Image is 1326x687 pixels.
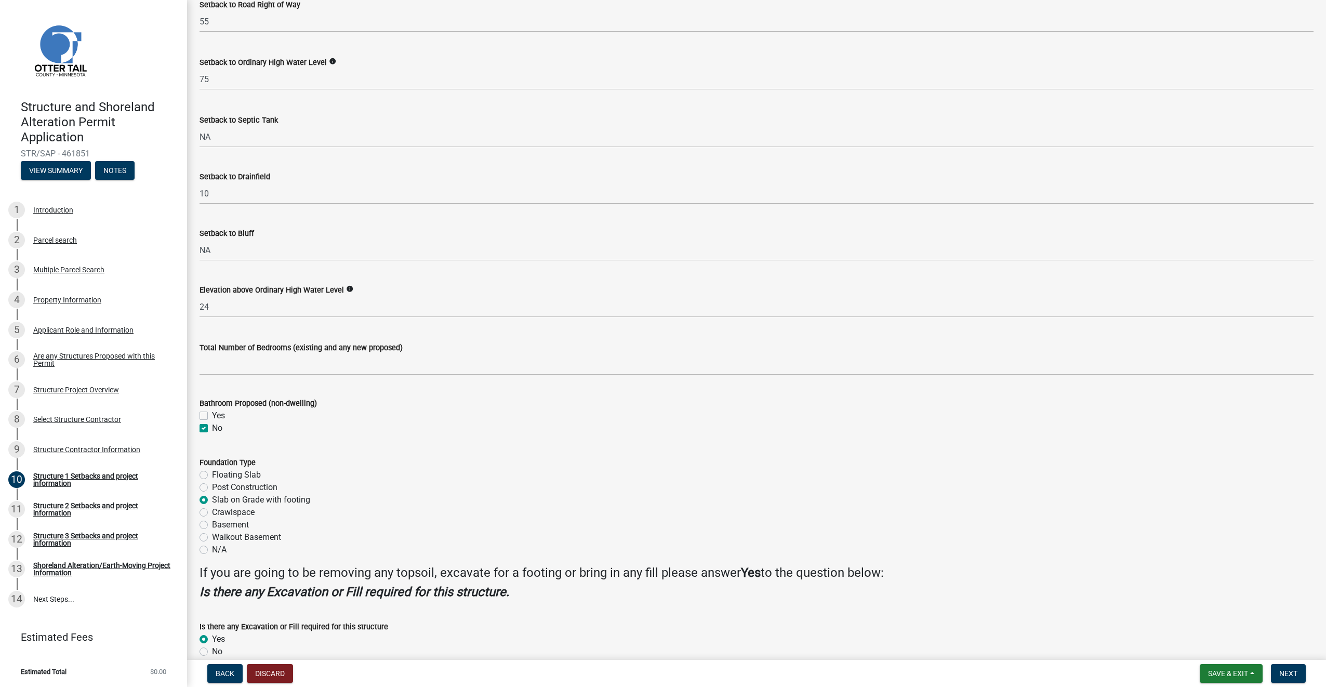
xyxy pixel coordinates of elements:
[21,100,179,144] h4: Structure and Shoreland Alteration Permit Application
[33,562,170,576] div: Shoreland Alteration/Earth-Moving Project Information
[216,669,234,678] span: Back
[150,668,166,675] span: $0.00
[200,2,300,9] label: Setback to Road Right of Way
[95,161,135,180] button: Notes
[212,519,249,531] label: Basement
[1200,664,1263,683] button: Save & Exit
[33,326,134,334] div: Applicant Role and Information
[212,645,222,658] label: No
[212,544,227,556] label: N/A
[8,627,170,648] a: Estimated Fees
[8,351,25,368] div: 6
[8,501,25,518] div: 11
[200,400,317,407] label: Bathroom Proposed (non-dwelling)
[33,266,104,273] div: Multiple Parcel Search
[1271,664,1306,683] button: Next
[33,296,101,303] div: Property Information
[247,664,293,683] button: Discard
[212,481,277,494] label: Post Construction
[741,565,761,580] strong: Yes
[200,287,344,294] label: Elevation above Ordinary High Water Level
[212,633,225,645] label: Yes
[200,624,388,631] label: Is there any Excavation or Fill required for this structure
[212,469,261,481] label: Floating Slab
[21,149,166,158] span: STR/SAP - 461851
[8,381,25,398] div: 7
[200,459,256,467] label: Foundation Type
[8,322,25,338] div: 5
[1279,669,1297,678] span: Next
[33,236,77,244] div: Parcel search
[33,472,170,487] div: Structure 1 Setbacks and project information
[8,292,25,308] div: 4
[33,446,140,453] div: Structure Contractor Information
[329,58,336,65] i: info
[8,441,25,458] div: 9
[8,561,25,577] div: 13
[212,422,222,434] label: No
[8,261,25,278] div: 3
[95,167,135,176] wm-modal-confirm: Notes
[200,117,278,124] label: Setback to Septic Tank
[8,531,25,548] div: 12
[212,409,225,422] label: Yes
[207,664,243,683] button: Back
[200,585,509,599] strong: Is there any Excavation or Fill required for this structure.
[200,174,270,181] label: Setback to Drainfield
[21,161,91,180] button: View Summary
[200,230,254,237] label: Setback to Bluff
[200,59,327,67] label: Setback to Ordinary High Water Level
[8,411,25,428] div: 8
[212,494,310,506] label: Slab on Grade with footing
[21,11,99,89] img: Otter Tail County, Minnesota
[8,232,25,248] div: 2
[8,591,25,607] div: 14
[212,531,281,544] label: Walkout Basement
[8,202,25,218] div: 1
[200,345,403,352] label: Total Number of Bedrooms (existing and any new proposed)
[1208,669,1248,678] span: Save & Exit
[33,502,170,517] div: Structure 2 Setbacks and project information
[33,416,121,423] div: Select Structure Contractor
[8,471,25,488] div: 10
[33,206,73,214] div: Introduction
[21,668,67,675] span: Estimated Total
[200,565,1314,580] h4: If you are going to be removing any topsoil, excavate for a footing or bring in any fill please a...
[212,506,255,519] label: Crawlspace
[33,532,170,547] div: Structure 3 Setbacks and project information
[346,285,353,293] i: info
[33,386,119,393] div: Structure Project Overview
[33,352,170,367] div: Are any Structures Proposed with this Permit
[21,167,91,176] wm-modal-confirm: Summary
